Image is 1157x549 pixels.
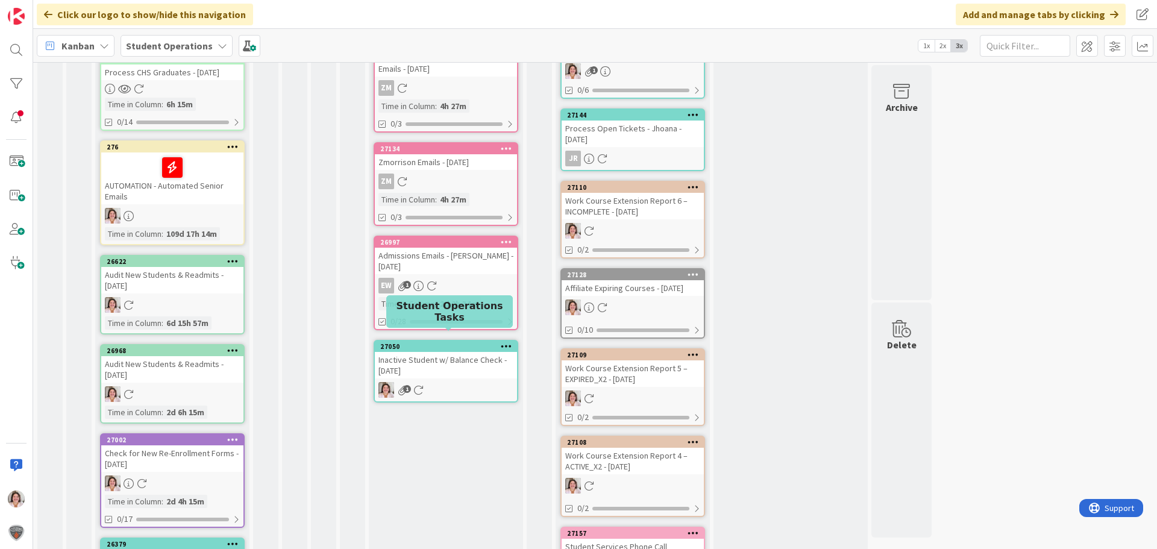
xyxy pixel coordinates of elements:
[956,4,1126,25] div: Add and manage tabs by clicking
[101,475,243,491] div: EW
[107,347,243,355] div: 26968
[567,529,704,538] div: 27157
[562,193,704,219] div: Work Course Extension Report 6 – INCOMPLETE - [DATE]
[560,348,705,426] a: 27109Work Course Extension Report 5 – EXPIRED_X2 - [DATE]EW0/2
[117,116,133,128] span: 0/14
[577,411,589,424] span: 0/2
[567,183,704,192] div: 27110
[374,142,518,226] a: 27134Zmorrison Emails - [DATE]ZMTime in Column:4h 27m0/3
[100,255,245,334] a: 26622Audit New Students & Readmits - [DATE]EWTime in Column:6d 15h 57m
[105,208,121,224] img: EW
[163,316,212,330] div: 6d 15h 57m
[403,385,411,393] span: 1
[163,406,207,419] div: 2d 6h 15m
[380,238,517,246] div: 26997
[37,4,253,25] div: Click our logo to show/hide this navigation
[101,297,243,313] div: EW
[375,174,517,189] div: ZM
[380,342,517,351] div: 27050
[435,99,437,113] span: :
[8,524,25,541] img: avatar
[100,140,245,245] a: 276AUTOMATION - Automated Senior EmailsEWTime in Column:109d 17h 14m
[577,84,589,96] span: 0/6
[105,316,161,330] div: Time in Column
[101,64,243,80] div: Process CHS Graduates - [DATE]
[375,341,517,352] div: 27050
[105,98,161,111] div: Time in Column
[980,35,1070,57] input: Quick Filter...
[562,269,704,296] div: 27128Affiliate Expiring Courses - [DATE]
[435,193,437,206] span: :
[565,300,581,315] img: EW
[374,236,518,330] a: 26997Admissions Emails - [PERSON_NAME] - [DATE]EWTime in Column:2d 2h 34m0/28
[101,256,243,293] div: 26622Audit New Students & Readmits - [DATE]
[390,211,402,224] span: 0/3
[918,40,935,52] span: 1x
[161,316,163,330] span: :
[887,337,917,352] div: Delete
[560,108,705,171] a: 27144Process Open Tickets - Jhoana - [DATE]JR
[562,360,704,387] div: Work Course Extension Report 5 – EXPIRED_X2 - [DATE]
[562,300,704,315] div: EW
[565,223,581,239] img: EW
[560,181,705,259] a: 27110Work Course Extension Report 6 – INCOMPLETE - [DATE]EW0/2
[105,475,121,491] img: EW
[101,54,243,80] div: 27112Process CHS Graduates - [DATE]
[562,350,704,360] div: 27109
[101,208,243,224] div: EW
[8,8,25,25] img: Visit kanbanzone.com
[378,278,394,293] div: EW
[390,118,402,130] span: 0/3
[403,281,411,289] span: 1
[375,143,517,170] div: 27134Zmorrison Emails - [DATE]
[560,268,705,339] a: 27128Affiliate Expiring Courses - [DATE]EW0/10
[107,257,243,266] div: 26622
[378,99,435,113] div: Time in Column
[562,437,704,448] div: 27108
[375,50,517,77] div: Sort & Answer Student Services Emails - [DATE]
[105,495,161,508] div: Time in Column
[562,223,704,239] div: EW
[374,340,518,403] a: 27050Inactive Student w/ Balance Check - [DATE]EW
[562,280,704,296] div: Affiliate Expiring Courses - [DATE]
[378,174,394,189] div: ZM
[380,145,517,153] div: 27134
[935,40,951,52] span: 2x
[562,182,704,219] div: 27110Work Course Extension Report 6 – INCOMPLETE - [DATE]
[101,356,243,383] div: Audit New Students & Readmits - [DATE]
[375,237,517,248] div: 26997
[101,345,243,356] div: 26968
[562,528,704,539] div: 27157
[61,39,95,53] span: Kanban
[437,193,469,206] div: 4h 27m
[126,40,213,52] b: Student Operations
[375,352,517,378] div: Inactive Student w/ Balance Check - [DATE]
[101,434,243,445] div: 27002
[560,436,705,517] a: 27108Work Course Extension Report 4 – ACTIVE_X2 - [DATE]EW0/2
[565,478,581,494] img: EW
[374,38,518,133] a: Sort & Answer Student Services Emails - [DATE]ZMTime in Column:4h 27m0/3
[375,278,517,293] div: EW
[565,391,581,406] img: EW
[567,271,704,279] div: 27128
[562,478,704,494] div: EW
[105,406,161,419] div: Time in Column
[117,513,133,525] span: 0/17
[375,382,517,398] div: EW
[163,495,207,508] div: 2d 4h 15m
[562,121,704,147] div: Process Open Tickets - Jhoana - [DATE]
[562,269,704,280] div: 27128
[101,445,243,472] div: Check for New Re-Enrollment Forms - [DATE]
[565,63,581,79] img: EW
[375,154,517,170] div: Zmorrison Emails - [DATE]
[562,110,704,121] div: 27144
[590,66,598,74] span: 1
[101,434,243,472] div: 27002Check for New Re-Enrollment Forms - [DATE]
[565,151,581,166] div: JR
[378,297,435,310] div: Time in Column
[100,52,245,131] a: 27112Process CHS Graduates - [DATE]Time in Column:6h 15m0/14
[951,40,967,52] span: 3x
[375,80,517,96] div: ZM
[391,300,508,323] h5: Student Operations Tasks
[107,143,243,151] div: 276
